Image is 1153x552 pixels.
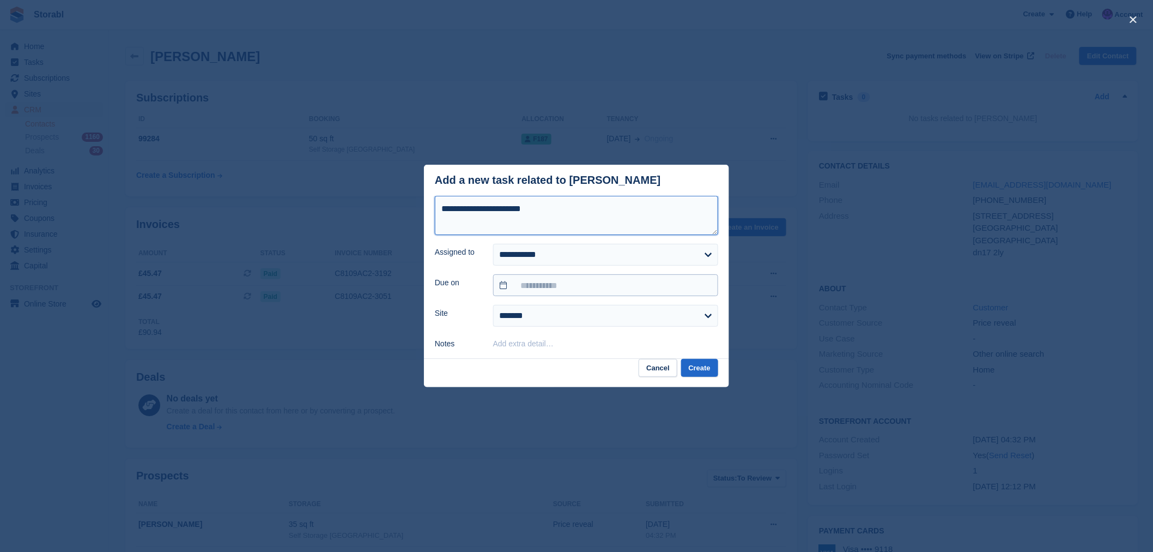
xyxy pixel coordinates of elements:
div: Add a new task related to [PERSON_NAME] [435,174,661,187]
button: Add extra detail… [493,339,554,348]
button: Cancel [639,359,677,377]
label: Notes [435,338,480,350]
button: close [1125,11,1142,28]
button: Create [681,359,718,377]
label: Assigned to [435,247,480,258]
label: Site [435,308,480,319]
label: Due on [435,277,480,289]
